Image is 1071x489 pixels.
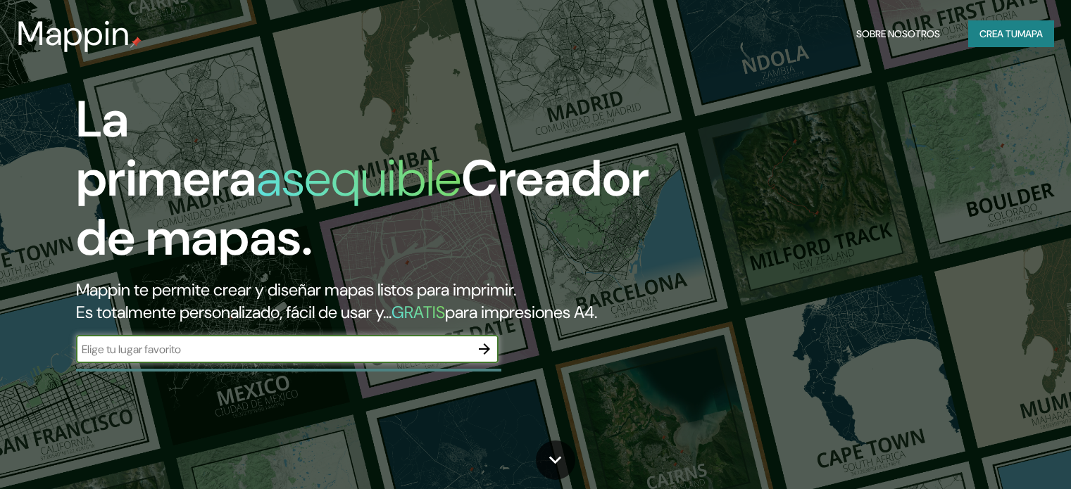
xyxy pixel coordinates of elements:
img: pin de mapeo [130,37,142,48]
button: Sobre nosotros [851,20,946,47]
font: Sobre nosotros [856,27,940,40]
button: Crea tumapa [968,20,1054,47]
font: Mappin [17,11,130,56]
font: La primera [76,87,256,211]
font: Creador de mapas. [76,146,649,270]
font: Mappin te permite crear y diseñar mapas listos para imprimir. [76,279,516,300]
input: Elige tu lugar favorito [76,341,470,357]
font: asequible [256,146,461,211]
font: mapa [1017,27,1043,40]
font: GRATIS [392,301,445,323]
font: para impresiones A4. [445,301,597,323]
font: Crea tu [979,27,1017,40]
font: Es totalmente personalizado, fácil de usar y... [76,301,392,323]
